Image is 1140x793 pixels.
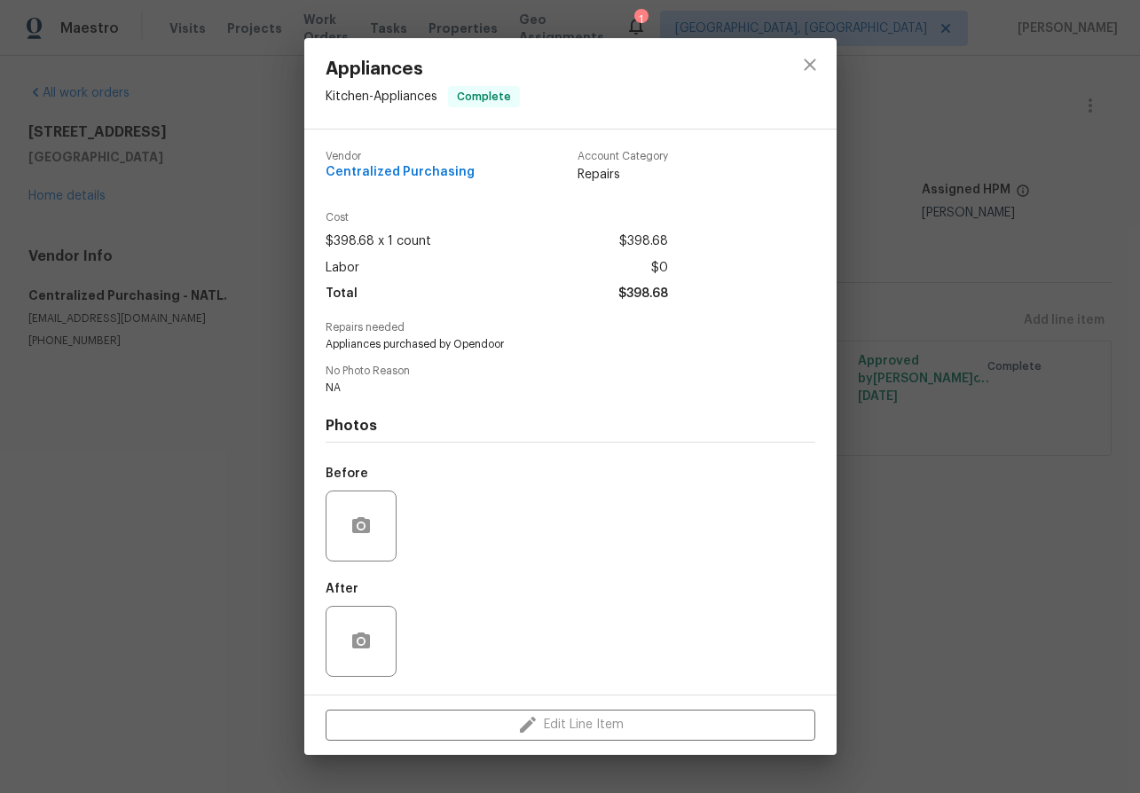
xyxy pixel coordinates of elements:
[326,417,815,435] h4: Photos
[326,59,520,79] span: Appliances
[326,322,815,334] span: Repairs needed
[618,281,668,307] span: $398.68
[651,255,668,281] span: $0
[326,166,475,179] span: Centralized Purchasing
[578,166,668,184] span: Repairs
[789,43,831,86] button: close
[326,281,358,307] span: Total
[326,90,437,103] span: Kitchen - Appliances
[326,337,767,352] span: Appliances purchased by Opendoor
[450,88,518,106] span: Complete
[326,255,359,281] span: Labor
[326,365,815,377] span: No Photo Reason
[326,229,431,255] span: $398.68 x 1 count
[578,151,668,162] span: Account Category
[326,467,368,480] h5: Before
[326,583,358,595] h5: After
[326,381,767,396] span: NA
[634,11,647,28] div: 1
[326,212,668,224] span: Cost
[326,151,475,162] span: Vendor
[619,229,668,255] span: $398.68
